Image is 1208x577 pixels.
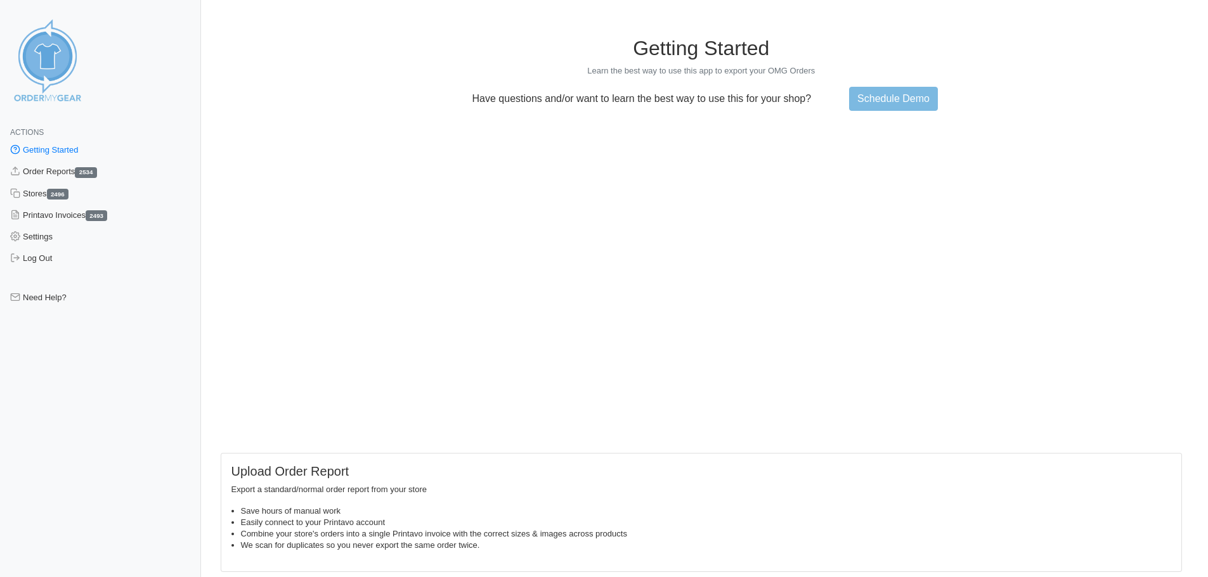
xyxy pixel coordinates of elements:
[231,464,1172,479] h5: Upload Order Report
[241,517,1172,528] li: Easily connect to your Printavo account
[221,65,1183,77] p: Learn the best way to use this app to export your OMG Orders
[47,189,68,200] span: 2496
[221,36,1183,60] h1: Getting Started
[10,128,44,137] span: Actions
[86,210,107,221] span: 2493
[465,93,819,105] p: Have questions and/or want to learn the best way to use this for your shop?
[241,505,1172,517] li: Save hours of manual work
[75,167,96,178] span: 2534
[231,484,1172,495] p: Export a standard/normal order report from your store
[849,87,938,111] a: Schedule Demo
[241,528,1172,540] li: Combine your store's orders into a single Printavo invoice with the correct sizes & images across...
[241,540,1172,551] li: We scan for duplicates so you never export the same order twice.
